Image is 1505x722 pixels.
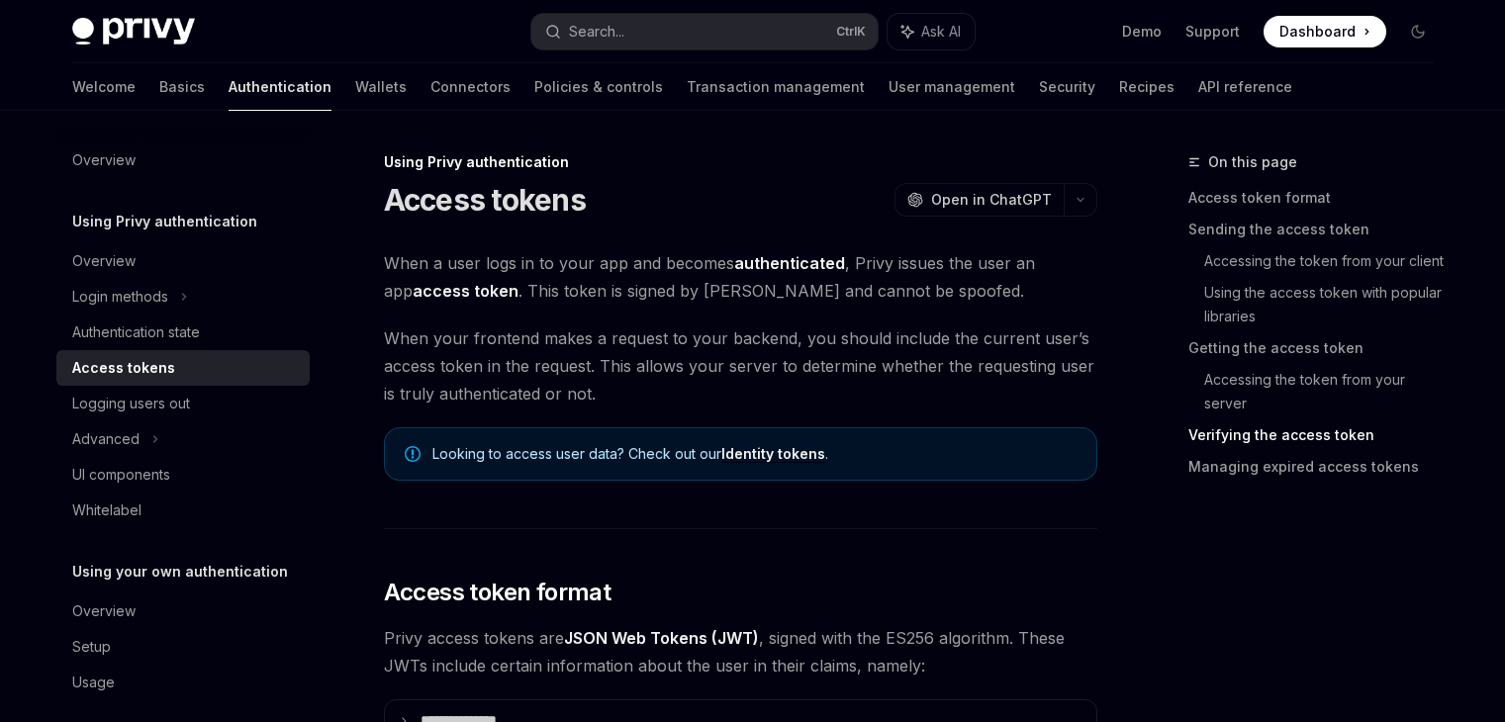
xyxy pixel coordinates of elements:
img: dark logo [72,18,195,45]
a: JSON Web Tokens (JWT) [564,628,759,649]
a: Transaction management [687,63,865,111]
a: Usage [56,665,310,700]
a: Overview [56,142,310,178]
span: When a user logs in to your app and becomes , Privy issues the user an app . This token is signed... [384,249,1097,305]
div: Using Privy authentication [384,152,1097,172]
a: Whitelabel [56,493,310,528]
span: Open in ChatGPT [931,190,1052,210]
a: Using the access token with popular libraries [1204,277,1450,332]
a: Access token format [1188,182,1450,214]
a: Authentication state [56,315,310,350]
a: Overview [56,593,310,629]
a: Accessing the token from your server [1204,364,1450,419]
a: Identity tokens [721,445,825,463]
span: Looking to access user data? Check out our . [432,444,1077,464]
a: API reference [1198,63,1292,111]
div: Advanced [72,427,140,451]
h1: Access tokens [384,182,586,218]
a: Demo [1122,22,1162,42]
a: Verifying the access token [1188,419,1450,451]
a: Dashboard [1264,16,1386,47]
a: Recipes [1119,63,1175,111]
div: UI components [72,463,170,487]
div: Overview [72,148,136,172]
a: Connectors [430,63,511,111]
a: Access tokens [56,350,310,386]
button: Ask AI [888,14,975,49]
div: Login methods [72,285,168,309]
div: Setup [72,635,111,659]
span: Privy access tokens are , signed with the ES256 algorithm. These JWTs include certain information... [384,624,1097,679]
a: Overview [56,243,310,279]
h5: Using your own authentication [72,560,288,584]
button: Search...CtrlK [531,14,878,49]
div: Authentication state [72,320,200,344]
div: Overview [72,249,136,273]
a: Authentication [229,63,331,111]
a: Managing expired access tokens [1188,451,1450,483]
button: Toggle dark mode [1402,16,1434,47]
span: Access token format [384,577,611,608]
div: Access tokens [72,356,175,380]
a: Setup [56,629,310,665]
strong: access token [413,281,518,301]
a: Support [1185,22,1240,42]
div: Whitelabel [72,498,141,522]
svg: Note [405,446,421,462]
a: Wallets [355,63,407,111]
button: Open in ChatGPT [894,183,1064,217]
a: Logging users out [56,386,310,421]
div: Overview [72,599,136,623]
div: Search... [569,20,624,44]
span: On this page [1208,150,1297,174]
a: UI components [56,457,310,493]
div: Usage [72,671,115,694]
a: Basics [159,63,205,111]
a: Getting the access token [1188,332,1450,364]
a: Policies & controls [534,63,663,111]
a: Accessing the token from your client [1204,245,1450,277]
a: Welcome [72,63,136,111]
a: Sending the access token [1188,214,1450,245]
a: User management [889,63,1015,111]
span: When your frontend makes a request to your backend, you should include the current user’s access ... [384,324,1097,407]
span: Dashboard [1279,22,1356,42]
span: Ask AI [921,22,961,42]
div: Logging users out [72,392,190,415]
strong: authenticated [734,253,845,273]
a: Security [1039,63,1095,111]
h5: Using Privy authentication [72,210,257,233]
span: Ctrl K [836,24,866,40]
